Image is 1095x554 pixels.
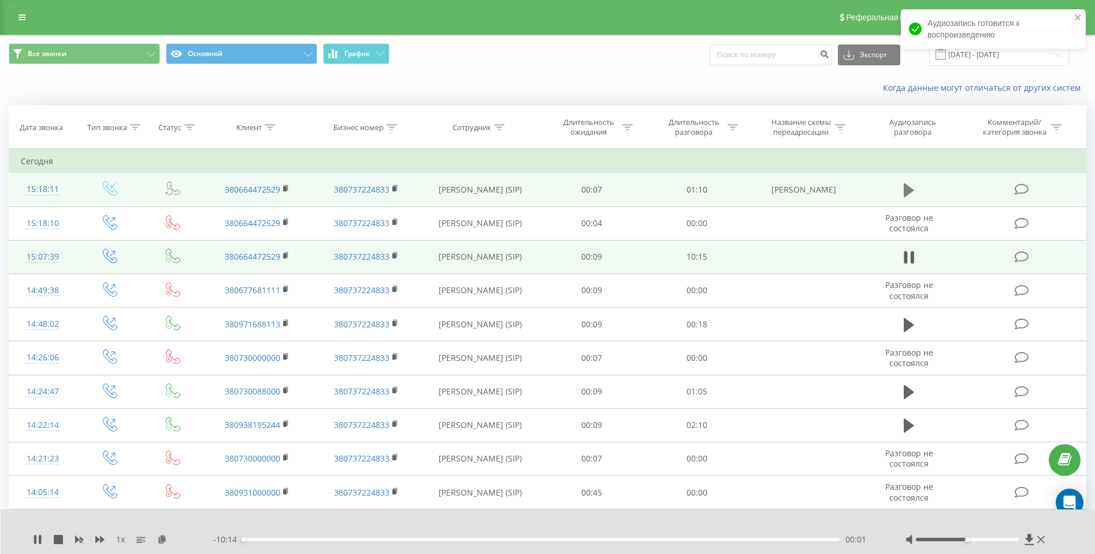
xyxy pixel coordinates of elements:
span: График [344,50,370,58]
div: 15:18:10 [21,212,65,235]
a: 380664472529 [225,184,280,195]
a: 380737224833 [334,319,389,330]
td: [PERSON_NAME] (SIP) [421,274,539,307]
div: 14:21:23 [21,448,65,470]
a: Когда данные могут отличаться от других систем [883,82,1086,93]
button: Экспорт [838,45,900,65]
td: [PERSON_NAME] [749,173,859,206]
div: Аудиозапись разговора [875,117,951,137]
td: 00:09 [539,240,644,274]
a: 380737224833 [334,184,389,195]
a: 380664472529 [225,251,280,262]
a: 380677681111 [225,285,280,296]
div: Дата звонка [20,123,63,132]
div: Аудиозапись готовится к воспроизведению [901,9,1086,49]
span: 00:01 [845,534,866,545]
div: Длительность ожидания [558,117,619,137]
td: [PERSON_NAME] (SIP) [421,341,539,375]
a: 380737224833 [334,386,389,397]
a: 380737224833 [334,217,389,228]
td: 00:09 [539,408,644,442]
span: Реферальная программа [846,13,941,22]
div: Тип звонка [87,123,127,132]
a: 380737224833 [334,453,389,464]
a: 380730000000 [225,453,280,464]
div: 14:05:14 [21,481,65,504]
td: [PERSON_NAME] (SIP) [421,442,539,475]
a: 380931000000 [225,487,280,498]
td: 01:10 [644,173,749,206]
a: 380737224833 [334,251,389,262]
button: Основной [166,43,317,64]
div: Accessibility label [241,537,246,542]
td: 01:05 [644,375,749,408]
div: Статус [158,123,181,132]
td: Сегодня [9,150,1086,173]
td: 00:00 [644,341,749,375]
td: [PERSON_NAME] (SIP) [421,308,539,341]
a: 380664472529 [225,217,280,228]
td: 00:45 [539,476,644,509]
a: 380737224833 [334,352,389,363]
span: 1 x [116,534,125,545]
td: 00:00 [644,274,749,307]
div: Open Intercom Messenger [1056,489,1083,516]
div: 14:26:06 [21,346,65,369]
div: Сотрудник [452,123,491,132]
a: 380730000000 [225,352,280,363]
div: Accessibility label [965,537,970,542]
span: Разговор не состоялся [885,347,933,368]
td: [PERSON_NAME] (SIP) [421,173,539,206]
td: 00:09 [539,308,644,341]
span: Разговор не состоялся [885,481,933,503]
div: 15:07:39 [21,246,65,268]
div: Комментарий/категория звонка [981,117,1048,137]
td: [PERSON_NAME] (SIP) [421,408,539,442]
div: Название схемы переадресации [770,117,832,137]
a: 380737224833 [334,487,389,498]
td: 00:07 [539,442,644,475]
input: Поиск по номеру [710,45,832,65]
div: Бизнес номер [333,123,384,132]
div: 15:18:11 [21,178,65,201]
td: 00:18 [644,308,749,341]
span: Разговор не состоялся [885,279,933,301]
td: 02:10 [644,408,749,442]
td: [PERSON_NAME] (SIP) [421,375,539,408]
td: 00:09 [539,375,644,408]
div: 14:24:47 [21,381,65,403]
td: 00:07 [539,173,644,206]
span: Разговор не состоялся [885,212,933,234]
button: Все звонки [9,43,160,64]
button: График [323,43,389,64]
button: close [1074,13,1082,24]
div: Длительность разговора [663,117,725,137]
td: [PERSON_NAME] (SIP) [421,240,539,274]
div: Клиент [236,123,262,132]
td: 00:09 [539,274,644,307]
td: [PERSON_NAME] (SIP) [421,206,539,240]
td: 00:07 [539,341,644,375]
span: Разговор не состоялся [885,448,933,469]
a: 380730088000 [225,386,280,397]
td: 10:15 [644,240,749,274]
td: 00:00 [644,206,749,240]
span: - 10:14 [213,534,243,545]
span: Все звонки [28,49,66,58]
a: 380737224833 [334,419,389,430]
td: 00:00 [644,442,749,475]
a: 380737224833 [334,285,389,296]
div: 14:48:02 [21,313,65,335]
a: 380938195244 [225,419,280,430]
div: 14:49:38 [21,279,65,302]
a: 380971688113 [225,319,280,330]
td: 00:04 [539,206,644,240]
td: [PERSON_NAME] (SIP) [421,476,539,509]
div: 14:22:14 [21,414,65,437]
td: 00:00 [644,476,749,509]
